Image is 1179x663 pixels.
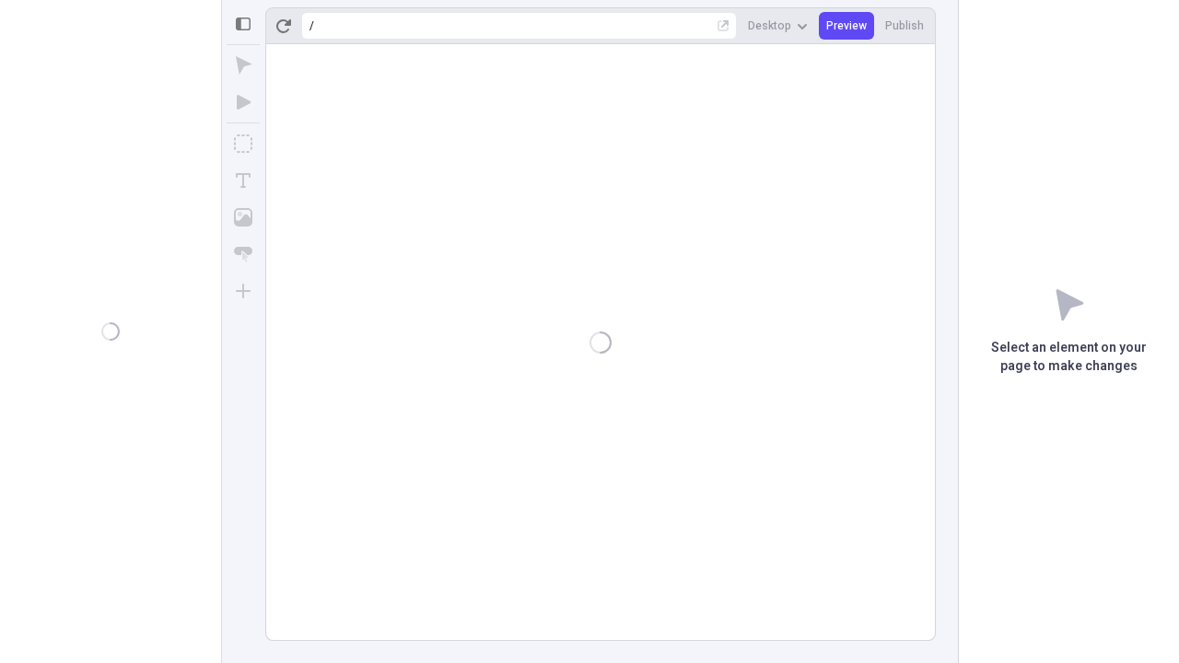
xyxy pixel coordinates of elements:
[227,164,260,197] button: Text
[959,339,1179,376] p: Select an element on your page to make changes
[885,18,924,33] span: Publish
[227,201,260,234] button: Image
[741,12,815,40] button: Desktop
[826,18,867,33] span: Preview
[227,127,260,160] button: Box
[878,12,931,40] button: Publish
[748,18,791,33] span: Desktop
[819,12,874,40] button: Preview
[227,238,260,271] button: Button
[309,18,314,33] div: /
